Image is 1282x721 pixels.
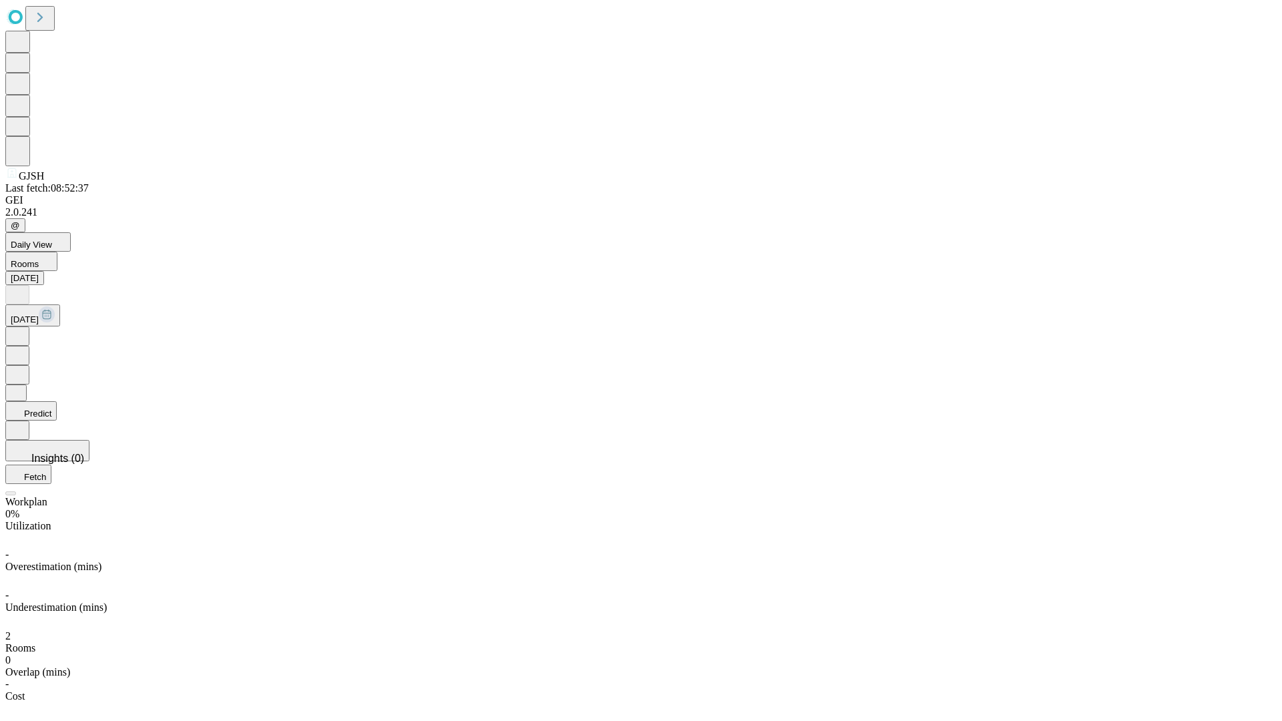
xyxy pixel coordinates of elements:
[5,549,9,560] span: -
[31,453,84,464] span: Insights (0)
[5,182,89,194] span: Last fetch: 08:52:37
[11,240,52,250] span: Daily View
[5,508,19,519] span: 0%
[5,194,1277,206] div: GEI
[5,602,107,613] span: Underestimation (mins)
[5,401,57,421] button: Predict
[5,252,57,271] button: Rooms
[5,690,25,702] span: Cost
[5,440,89,461] button: Insights (0)
[5,630,11,642] span: 2
[5,561,101,572] span: Overestimation (mins)
[5,304,60,326] button: [DATE]
[19,170,44,182] span: GJSH
[5,666,70,678] span: Overlap (mins)
[5,465,51,484] button: Fetch
[5,218,25,232] button: @
[5,642,35,654] span: Rooms
[11,220,20,230] span: @
[5,206,1277,218] div: 2.0.241
[5,520,51,531] span: Utilization
[5,271,44,285] button: [DATE]
[11,314,39,324] span: [DATE]
[11,259,39,269] span: Rooms
[5,589,9,601] span: -
[5,496,47,507] span: Workplan
[5,232,71,252] button: Daily View
[5,654,11,666] span: 0
[5,678,9,690] span: -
